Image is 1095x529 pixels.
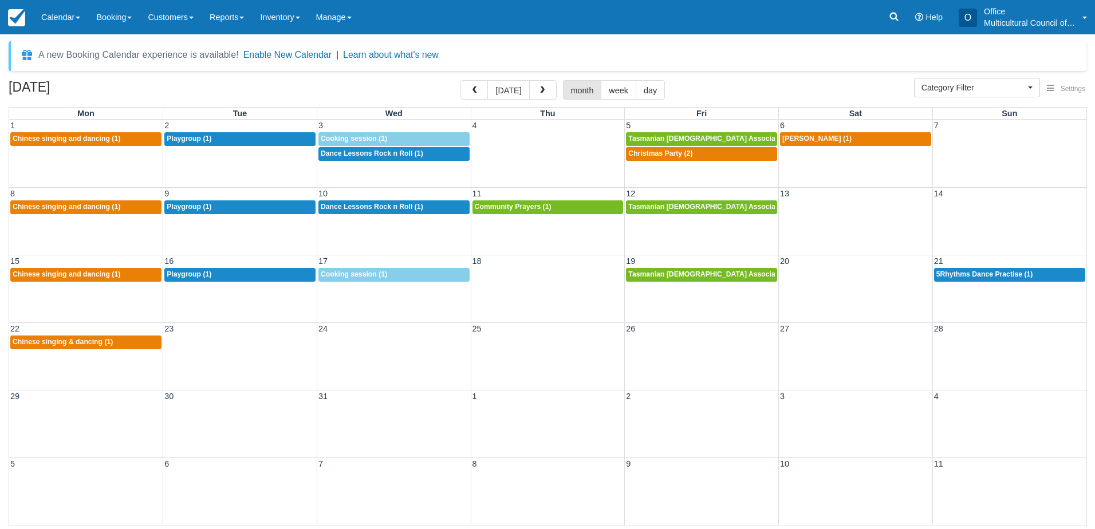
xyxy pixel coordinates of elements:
[625,189,636,198] span: 12
[780,132,931,146] a: [PERSON_NAME] (1)
[628,203,854,211] span: Tasmanian [DEMOGRAPHIC_DATA] Association -Weekly Praying (1)
[779,121,786,130] span: 6
[563,80,602,100] button: month
[625,324,636,333] span: 26
[343,50,439,60] a: Learn about what's new
[13,270,120,278] span: Chinese singing and dancing (1)
[472,200,624,214] a: Community Prayers (1)
[934,268,1085,282] a: 5Rhythms Dance Practise (1)
[696,109,707,118] span: Fri
[471,459,478,468] span: 8
[10,132,162,146] a: Chinese singing and dancing (1)
[163,121,170,130] span: 2
[167,135,211,143] span: Playgroup (1)
[471,189,483,198] span: 11
[164,268,316,282] a: Playgroup (1)
[9,189,16,198] span: 8
[933,256,944,266] span: 21
[921,82,1025,93] span: Category Filter
[318,200,470,214] a: Dance Lessons Rock n Roll (1)
[10,268,162,282] a: Chinese singing and dancing (1)
[321,203,423,211] span: Dance Lessons Rock n Roll (1)
[915,13,923,21] i: Help
[959,9,977,27] div: O
[167,203,211,211] span: Playgroup (1)
[13,135,120,143] span: Chinese singing and dancing (1)
[336,50,338,60] span: |
[626,147,777,161] a: Christmas Party (2)
[933,189,944,198] span: 14
[9,392,21,401] span: 29
[625,459,632,468] span: 9
[626,268,777,282] a: Tasmanian [DEMOGRAPHIC_DATA] Association -Weekly Praying (1)
[243,49,332,61] button: Enable New Calendar
[9,256,21,266] span: 15
[925,13,943,22] span: Help
[318,268,470,282] a: Cooking session (1)
[849,109,862,118] span: Sat
[626,132,777,146] a: Tasmanian [DEMOGRAPHIC_DATA] Association -Weekly Praying (1)
[163,189,170,198] span: 9
[914,78,1040,97] button: Category Filter
[779,256,790,266] span: 20
[779,459,790,468] span: 10
[317,392,329,401] span: 31
[626,200,777,214] a: Tasmanian [DEMOGRAPHIC_DATA] Association -Weekly Praying (1)
[317,459,324,468] span: 7
[471,392,478,401] span: 1
[77,109,94,118] span: Mon
[933,392,940,401] span: 4
[317,189,329,198] span: 10
[163,392,175,401] span: 30
[471,256,483,266] span: 18
[1002,109,1017,118] span: Sun
[318,132,470,146] a: Cooking session (1)
[779,392,786,401] span: 3
[163,459,170,468] span: 6
[9,80,153,101] h2: [DATE]
[487,80,529,100] button: [DATE]
[471,121,478,130] span: 4
[233,109,247,118] span: Tue
[163,324,175,333] span: 23
[9,324,21,333] span: 22
[164,200,316,214] a: Playgroup (1)
[779,189,790,198] span: 13
[13,203,120,211] span: Chinese singing and dancing (1)
[779,324,790,333] span: 27
[475,203,552,211] span: Community Prayers (1)
[628,270,854,278] span: Tasmanian [DEMOGRAPHIC_DATA] Association -Weekly Praying (1)
[163,256,175,266] span: 16
[933,459,944,468] span: 11
[321,135,387,143] span: Cooking session (1)
[636,80,665,100] button: day
[1040,81,1092,97] button: Settings
[933,324,944,333] span: 28
[9,459,16,468] span: 5
[13,338,113,346] span: Chinese singing & dancing (1)
[471,324,483,333] span: 25
[601,80,636,100] button: week
[318,147,470,161] a: Dance Lessons Rock n Roll (1)
[628,149,692,157] span: Christmas Party (2)
[1061,85,1085,93] span: Settings
[625,121,632,130] span: 5
[38,48,239,62] div: A new Booking Calendar experience is available!
[385,109,403,118] span: Wed
[317,256,329,266] span: 17
[10,200,162,214] a: Chinese singing and dancing (1)
[625,392,632,401] span: 2
[10,335,162,349] a: Chinese singing & dancing (1)
[628,135,854,143] span: Tasmanian [DEMOGRAPHIC_DATA] Association -Weekly Praying (1)
[167,270,211,278] span: Playgroup (1)
[984,17,1076,29] p: Multicultural Council of [GEOGRAPHIC_DATA]
[540,109,555,118] span: Thu
[321,149,423,157] span: Dance Lessons Rock n Roll (1)
[933,121,940,130] span: 7
[321,270,387,278] span: Cooking session (1)
[8,9,25,26] img: checkfront-main-nav-mini-logo.png
[317,324,329,333] span: 24
[625,256,636,266] span: 19
[164,132,316,146] a: Playgroup (1)
[984,6,1076,17] p: Office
